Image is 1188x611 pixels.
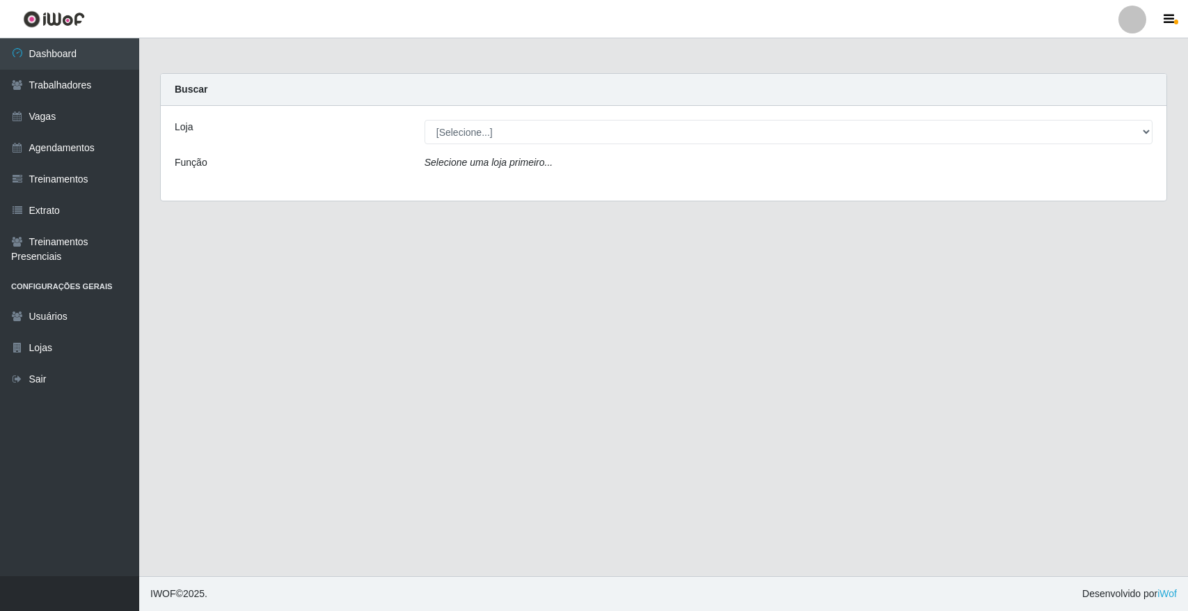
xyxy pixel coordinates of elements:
[175,120,193,134] label: Loja
[1157,588,1177,599] a: iWof
[150,588,176,599] span: IWOF
[1082,587,1177,601] span: Desenvolvido por
[150,587,207,601] span: © 2025 .
[175,84,207,95] strong: Buscar
[23,10,85,28] img: CoreUI Logo
[425,157,553,168] i: Selecione uma loja primeiro...
[175,155,207,170] label: Função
